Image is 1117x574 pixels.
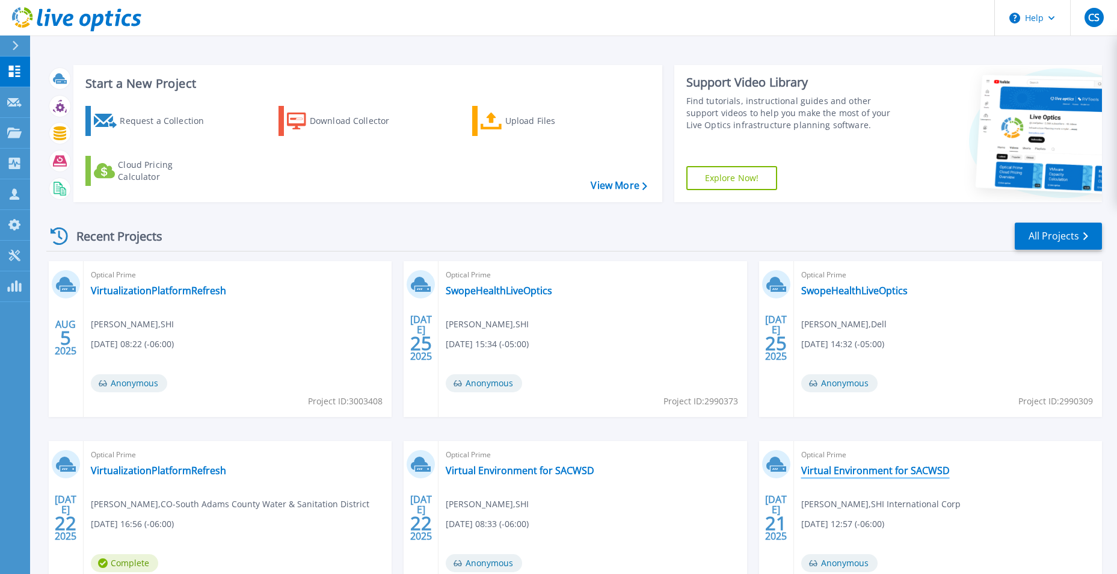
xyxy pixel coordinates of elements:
span: [DATE] 15:34 (-05:00) [446,338,529,351]
span: [DATE] 16:56 (-06:00) [91,517,174,531]
span: Optical Prime [446,448,739,461]
div: AUG 2025 [54,316,77,360]
span: 21 [765,518,787,528]
div: [DATE] 2025 [765,496,787,540]
div: Download Collector [310,109,406,133]
div: Request a Collection [120,109,216,133]
span: [DATE] 12:57 (-06:00) [801,517,884,531]
a: Upload Files [472,106,606,136]
span: CS [1088,13,1100,22]
span: Optical Prime [91,448,384,461]
h3: Start a New Project [85,77,647,90]
a: Explore Now! [686,166,778,190]
a: All Projects [1015,223,1102,250]
div: [DATE] 2025 [410,316,432,360]
span: Project ID: 2990373 [663,395,738,408]
span: [PERSON_NAME] , Dell [801,318,887,331]
span: 25 [765,338,787,348]
a: Virtual Environment for SACWSD [801,464,950,477]
span: Anonymous [801,554,878,572]
span: 25 [410,338,432,348]
span: Optical Prime [91,268,384,282]
div: Find tutorials, instructional guides and other support videos to help you make the most of your L... [686,95,904,131]
a: SwopeHealthLiveOptics [446,285,552,297]
span: Optical Prime [801,268,1095,282]
span: Anonymous [446,374,522,392]
span: [PERSON_NAME] , SHI [446,498,529,511]
span: Project ID: 3003408 [308,395,383,408]
span: 5 [60,333,71,343]
div: Upload Files [505,109,602,133]
span: [PERSON_NAME] , SHI [446,318,529,331]
span: Optical Prime [446,268,739,282]
div: Cloud Pricing Calculator [118,159,214,183]
span: [DATE] 14:32 (-05:00) [801,338,884,351]
span: 22 [410,518,432,528]
a: VirtualizationPlatformRefresh [91,464,226,477]
a: View More [591,180,647,191]
span: Optical Prime [801,448,1095,461]
span: Anonymous [446,554,522,572]
div: Recent Projects [46,221,179,251]
span: Anonymous [91,374,167,392]
span: [PERSON_NAME] , CO-South Adams County Water & Sanitation District [91,498,369,511]
span: 22 [55,518,76,528]
span: Complete [91,554,158,572]
a: Cloud Pricing Calculator [85,156,220,186]
div: [DATE] 2025 [54,496,77,540]
span: [DATE] 08:33 (-06:00) [446,517,529,531]
a: VirtualizationPlatformRefresh [91,285,226,297]
div: Support Video Library [686,75,904,90]
a: SwopeHealthLiveOptics [801,285,908,297]
a: Request a Collection [85,106,220,136]
span: Anonymous [801,374,878,392]
span: [DATE] 08:22 (-06:00) [91,338,174,351]
a: Download Collector [278,106,413,136]
span: Project ID: 2990309 [1018,395,1093,408]
a: Virtual Environment for SACWSD [446,464,594,477]
div: [DATE] 2025 [410,496,432,540]
span: [PERSON_NAME] , SHI International Corp [801,498,961,511]
div: [DATE] 2025 [765,316,787,360]
span: [PERSON_NAME] , SHI [91,318,174,331]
